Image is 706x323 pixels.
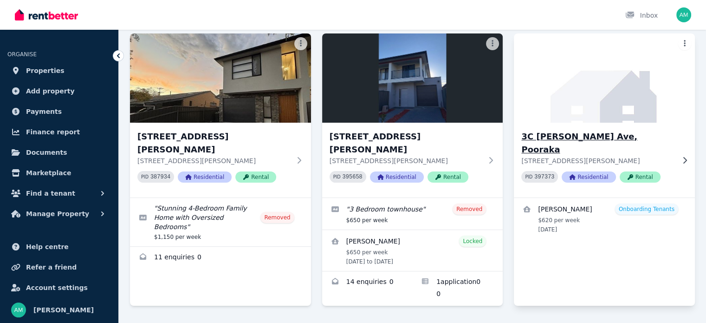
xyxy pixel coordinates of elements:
[150,174,170,180] code: 387934
[7,123,111,141] a: Finance report
[294,37,307,50] button: More options
[33,304,94,316] span: [PERSON_NAME]
[510,31,700,125] img: 3C Elaine Ave, Pooraka
[130,247,311,269] a: Enquiries for 1 Rosella St, Payneham
[26,86,75,97] span: Add property
[26,262,77,273] span: Refer a friend
[11,303,26,317] img: Ali Mohammadi
[26,167,71,178] span: Marketplace
[7,51,37,58] span: ORGANISE
[130,33,311,198] a: 1 Rosella St, Payneham[STREET_ADDRESS][PERSON_NAME][STREET_ADDRESS][PERSON_NAME]PID 387934Residen...
[514,33,695,198] a: 3C Elaine Ave, Pooraka3C [PERSON_NAME] Ave, Pooraka[STREET_ADDRESS][PERSON_NAME]PID 397373Residen...
[427,171,468,183] span: Rental
[178,171,232,183] span: Residential
[7,143,111,162] a: Documents
[15,8,78,22] img: RentBetter
[137,130,291,156] h3: [STREET_ADDRESS][PERSON_NAME]
[525,174,532,179] small: PID
[26,188,75,199] span: Find a tenant
[26,147,67,158] span: Documents
[330,156,483,165] p: [STREET_ADDRESS][PERSON_NAME]
[412,271,503,306] a: Applications for 3B Elaine Ave, Pooraka
[486,37,499,50] button: More options
[130,198,311,246] a: Edit listing: Stunning 4-Bedroom Family Home with Oversized Bedrooms
[26,241,69,252] span: Help centre
[26,65,65,76] span: Properties
[7,164,111,182] a: Marketplace
[7,184,111,203] button: Find a tenant
[514,198,695,239] a: View details for Aqeleh Nazari
[26,208,89,219] span: Manage Property
[26,126,80,138] span: Finance report
[26,282,88,293] span: Account settings
[562,171,615,183] span: Residential
[370,171,424,183] span: Residential
[620,171,661,183] span: Rental
[7,102,111,121] a: Payments
[322,230,503,271] a: View details for Naemat Ahmadi
[521,130,674,156] h3: 3C [PERSON_NAME] Ave, Pooraka
[322,198,503,230] a: Edit listing: 3 Bedroom townhouse
[235,171,276,183] span: Rental
[141,174,149,179] small: PID
[322,33,503,123] img: 3B Elaine Ave, Pooraka
[625,11,658,20] div: Inbox
[322,271,413,306] a: Enquiries for 3B Elaine Ave, Pooraka
[322,33,503,198] a: 3B Elaine Ave, Pooraka[STREET_ADDRESS][PERSON_NAME][STREET_ADDRESS][PERSON_NAME]PID 395658Residen...
[130,33,311,123] img: 1 Rosella St, Payneham
[678,37,691,50] button: More options
[137,156,291,165] p: [STREET_ADDRESS][PERSON_NAME]
[7,278,111,297] a: Account settings
[343,174,363,180] code: 395658
[7,61,111,80] a: Properties
[333,174,341,179] small: PID
[534,174,554,180] code: 397373
[7,237,111,256] a: Help centre
[7,204,111,223] button: Manage Property
[521,156,674,165] p: [STREET_ADDRESS][PERSON_NAME]
[7,258,111,277] a: Refer a friend
[7,82,111,100] a: Add property
[26,106,62,117] span: Payments
[676,7,691,22] img: Ali Mohammadi
[330,130,483,156] h3: [STREET_ADDRESS][PERSON_NAME]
